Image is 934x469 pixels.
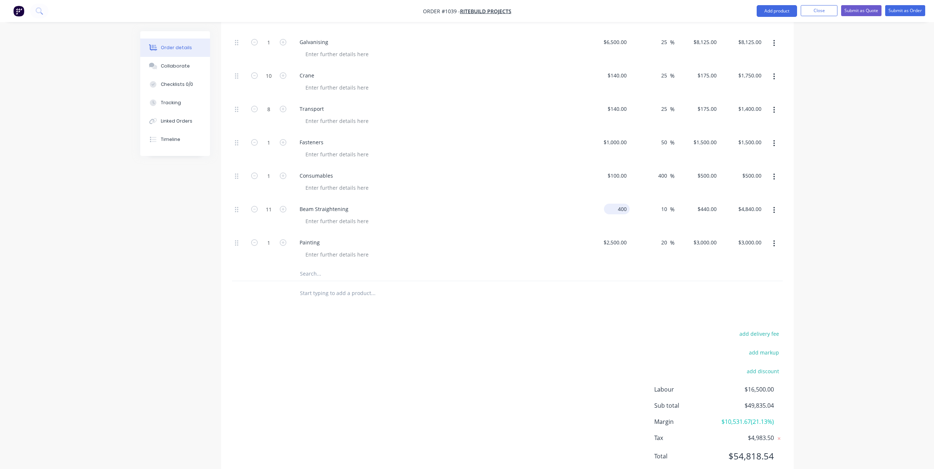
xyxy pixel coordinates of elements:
[294,137,329,148] div: Fasteners
[294,37,334,47] div: Galvanising
[801,5,837,16] button: Close
[161,118,192,124] div: Linked Orders
[140,39,210,57] button: Order details
[743,366,783,376] button: add discount
[654,452,720,461] span: Total
[670,172,674,180] span: %
[140,130,210,149] button: Timeline
[720,433,774,442] span: $4,983.50
[13,6,24,17] img: Factory
[885,5,925,16] button: Submit as Order
[140,94,210,112] button: Tracking
[294,103,330,114] div: Transport
[161,81,193,88] div: Checklists 0/0
[720,417,774,426] span: $10,531.67 ( 21.13 %)
[140,75,210,94] button: Checklists 0/0
[720,450,774,463] span: $54,818.54
[654,417,720,426] span: Margin
[841,5,881,16] button: Submit as Quote
[423,8,460,15] span: Order #1039 -
[654,433,720,442] span: Tax
[735,328,783,338] button: add delivery fee
[654,401,720,410] span: Sub total
[757,5,797,17] button: Add product
[294,204,354,214] div: Beam Straightening
[161,63,190,69] div: Collaborate
[140,112,210,130] button: Linked Orders
[300,286,446,300] input: Start typing to add a product...
[670,138,674,147] span: %
[140,57,210,75] button: Collaborate
[654,385,720,394] span: Labour
[161,99,181,106] div: Tracking
[161,44,192,51] div: Order details
[720,385,774,394] span: $16,500.00
[300,266,446,281] input: Search...
[294,170,339,181] div: Consumables
[670,72,674,80] span: %
[161,136,180,143] div: Timeline
[670,205,674,214] span: %
[670,105,674,113] span: %
[460,8,511,15] a: Ritebuild Projects
[720,401,774,410] span: $49,835.04
[670,239,674,247] span: %
[294,70,320,81] div: Crane
[745,348,783,357] button: add markup
[670,38,674,47] span: %
[294,237,326,248] div: Painting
